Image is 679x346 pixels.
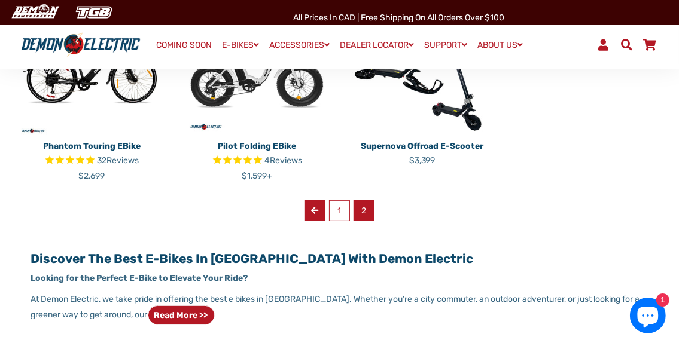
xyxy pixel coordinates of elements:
[18,154,165,168] span: Rated 4.8 out of 5 stars 32 reviews
[349,136,496,167] a: Supernova Offroad E-Scooter $3,399
[18,136,165,182] a: Phantom Touring eBike Rated 4.8 out of 5 stars 32 reviews $2,699
[106,155,139,166] span: Reviews
[409,155,436,166] span: $3,399
[329,200,350,221] a: 1
[218,36,263,54] a: E-BIKES
[242,171,272,181] span: $1,599+
[270,155,302,166] span: Reviews
[473,36,527,54] a: ABOUT US
[97,155,139,166] span: 32 reviews
[420,36,471,54] a: SUPPORT
[31,273,248,283] strong: Looking for the Perfect E-Bike to Elevate Your Ride?
[183,140,330,152] p: Pilot Folding eBike
[78,171,105,181] span: $2,699
[154,310,208,320] strong: Read more >>
[349,140,496,152] p: Supernova Offroad E-Scooter
[336,36,418,54] a: DEALER LOCATOR
[183,154,330,168] span: Rated 5.0 out of 5 stars 4 reviews
[31,251,648,266] h2: Discover the Best E-Bikes in [GEOGRAPHIC_DATA] with Demon Electric
[265,36,334,54] a: ACCESSORIES
[18,32,144,57] img: Demon Electric logo
[69,2,118,22] img: TGB Canada
[18,140,165,152] p: Phantom Touring eBike
[354,200,374,221] span: 2
[31,293,648,325] p: At Demon Electric, we take pride in offering the best e bikes in [GEOGRAPHIC_DATA]. Whether you’r...
[183,136,330,182] a: Pilot Folding eBike Rated 5.0 out of 5 stars 4 reviews $1,599+
[293,13,504,23] span: All Prices in CAD | Free shipping on all orders over $100
[264,155,302,166] span: 4 reviews
[626,298,669,336] inbox-online-store-chat: Shopify online store chat
[6,2,63,22] img: Demon Electric
[152,37,216,54] a: COMING SOON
